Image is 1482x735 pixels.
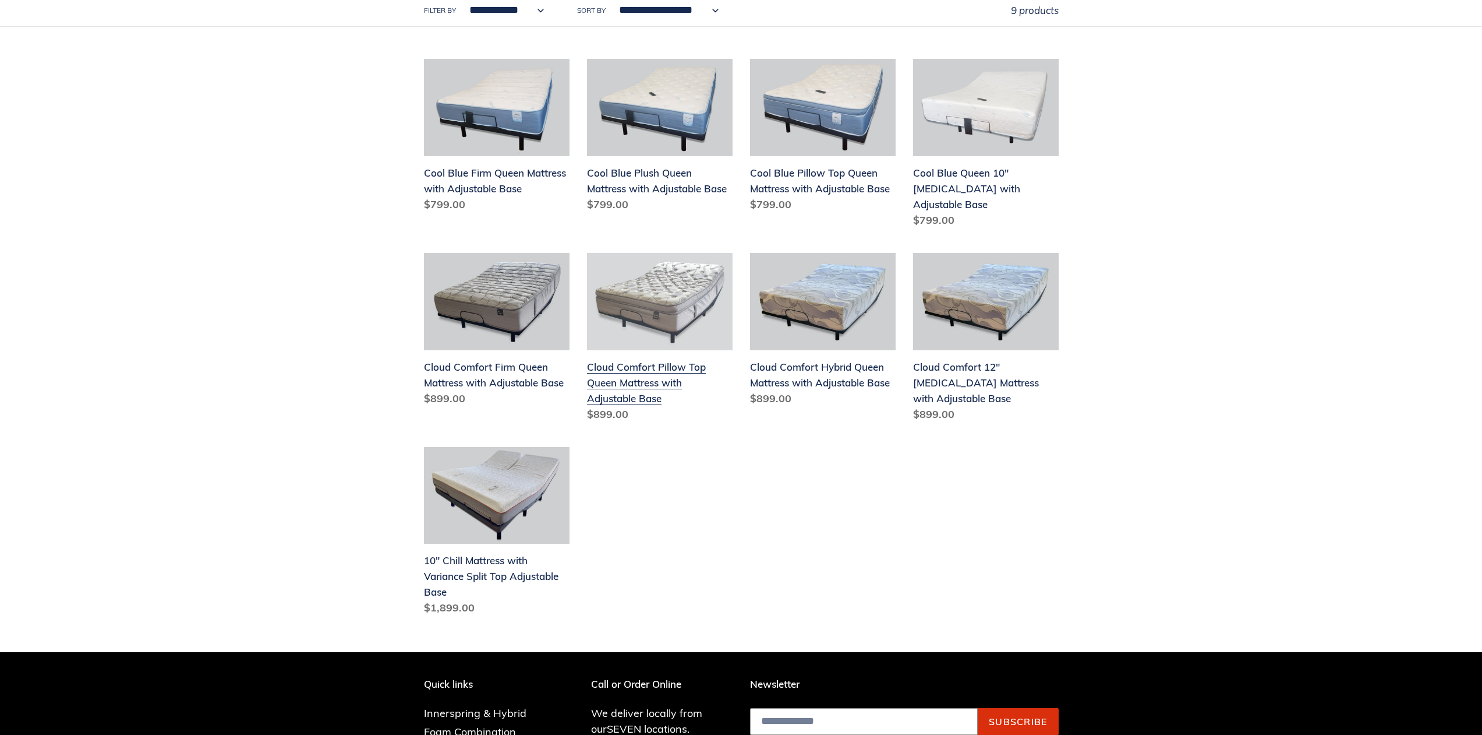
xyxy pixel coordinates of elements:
span: Subscribe [989,716,1048,727]
a: Cool Blue Pillow Top Queen Mattress with Adjustable Base [750,59,896,217]
p: Quick links [424,678,544,690]
input: Email address [750,708,978,735]
p: Newsletter [750,678,1059,690]
span: 9 products [1011,4,1059,16]
button: Subscribe [978,708,1059,735]
a: Cool Blue Queen 10" Memory Foam with Adjustable Base [913,59,1059,233]
a: Innerspring & Hybrid [424,706,526,720]
label: Sort by [577,5,606,16]
label: Filter by [424,5,456,16]
a: Cool Blue Firm Queen Mattress with Adjustable Base [424,59,570,217]
a: Cloud Comfort Hybrid Queen Mattress with Adjustable Base [750,253,896,411]
p: Call or Order Online [591,678,733,690]
a: Cloud Comfort Pillow Top Queen Mattress with Adjustable Base [587,253,733,427]
a: Cloud Comfort 12" Memory Foam Mattress with Adjustable Base [913,253,1059,427]
a: Cool Blue Plush Queen Mattress with Adjustable Base [587,59,733,217]
a: 10" Chill Mattress with Variance Split Top Adjustable Base [424,447,570,621]
a: Cloud Comfort Firm Queen Mattress with Adjustable Base [424,253,570,411]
